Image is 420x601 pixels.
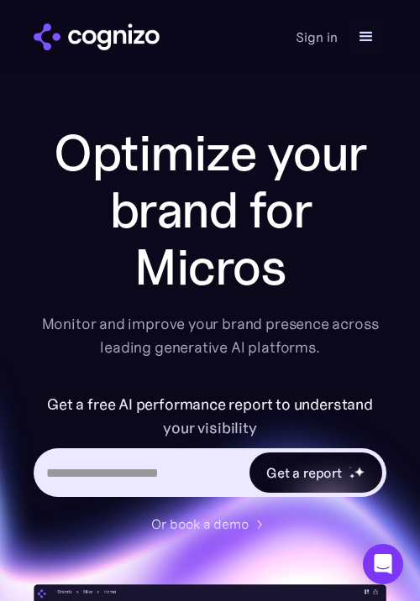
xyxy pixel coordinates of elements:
div: Open Intercom Messenger [363,544,403,584]
a: Get a reportstarstarstar [248,451,384,494]
img: star [349,467,351,469]
form: Hero URL Input Form [34,393,386,505]
img: star [354,466,365,477]
div: Get a report [266,463,342,483]
img: cognizo logo [34,24,160,50]
h1: Optimize your brand for [34,124,386,238]
label: Get a free AI performance report to understand your visibility [34,393,386,440]
div: Monitor and improve your brand presence across leading generative AI platforms. [34,312,386,359]
a: home [34,24,160,50]
div: Micros [34,238,386,299]
div: menu [346,17,386,57]
img: star [349,473,354,479]
a: Sign in [296,27,338,47]
div: Or book a demo [151,514,249,534]
a: Or book a demo [151,514,269,534]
